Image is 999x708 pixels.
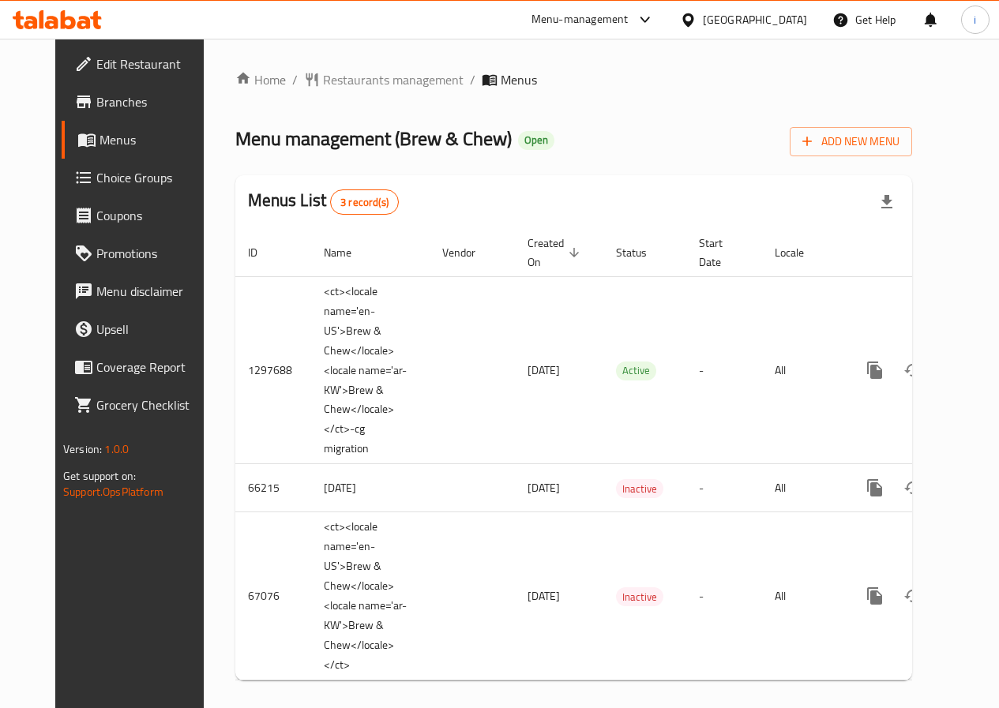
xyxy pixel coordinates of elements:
span: i [974,11,976,28]
span: Menu disclaimer [96,282,209,301]
a: Home [235,70,286,89]
a: Grocery Checklist [62,386,222,424]
td: [DATE] [311,464,430,512]
span: 3 record(s) [331,195,398,210]
button: Change Status [894,351,932,389]
span: Locale [775,243,824,262]
td: - [686,276,762,464]
button: Add New Menu [790,127,912,156]
td: All [762,512,843,680]
a: Choice Groups [62,159,222,197]
span: Choice Groups [96,168,209,187]
span: Edit Restaurant [96,54,209,73]
li: / [292,70,298,89]
span: 1.0.0 [104,439,129,459]
span: Promotions [96,244,209,263]
nav: breadcrumb [235,70,912,89]
td: 66215 [235,464,311,512]
span: Inactive [616,588,663,606]
span: Upsell [96,320,209,339]
span: Get support on: [63,466,136,486]
span: Start Date [699,234,743,272]
span: Name [324,243,372,262]
button: Change Status [894,469,932,507]
span: ID [248,243,278,262]
span: Menus [100,130,209,149]
li: / [470,70,475,89]
td: - [686,464,762,512]
button: Change Status [894,577,932,615]
span: [DATE] [528,586,560,606]
button: more [856,351,894,389]
div: Inactive [616,479,663,498]
td: 67076 [235,512,311,680]
span: Inactive [616,480,663,498]
span: Created On [528,234,584,272]
a: Menus [62,121,222,159]
a: Restaurants management [304,70,464,89]
button: more [856,577,894,615]
a: Branches [62,83,222,121]
div: Export file [868,183,906,221]
span: Menu management ( Brew & Chew ) [235,121,512,156]
div: Inactive [616,587,663,606]
td: <ct><locale name='en-US'>Brew & Chew</locale><locale name='ar-KW'>Brew & Chew</locale></ct>-cg mi... [311,276,430,464]
span: Add New Menu [802,132,899,152]
a: Promotions [62,234,222,272]
a: Edit Restaurant [62,45,222,83]
span: Version: [63,439,102,459]
td: - [686,512,762,680]
td: 1297688 [235,276,311,464]
div: Menu-management [531,10,629,29]
span: Restaurants management [323,70,464,89]
td: All [762,276,843,464]
span: Coverage Report [96,358,209,376]
a: Menu disclaimer [62,272,222,310]
div: [GEOGRAPHIC_DATA] [703,11,807,28]
span: Branches [96,92,209,111]
span: Coupons [96,206,209,225]
a: Support.OpsPlatform [63,481,163,502]
span: [DATE] [528,478,560,498]
span: Status [616,243,667,262]
a: Upsell [62,310,222,348]
span: Open [518,133,554,147]
span: Grocery Checklist [96,395,209,414]
button: more [856,469,894,507]
a: Coverage Report [62,348,222,386]
span: Vendor [442,243,496,262]
span: [DATE] [528,360,560,380]
span: Active [616,361,656,380]
h2: Menus List [248,189,399,215]
div: Open [518,131,554,150]
td: <ct><locale name='en-US'>Brew & Chew</locale><locale name='ar-KW'>Brew & Chew</locale></ct> [311,512,430,680]
a: Coupons [62,197,222,234]
span: Menus [501,70,537,89]
div: Total records count [330,189,399,215]
td: All [762,464,843,512]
